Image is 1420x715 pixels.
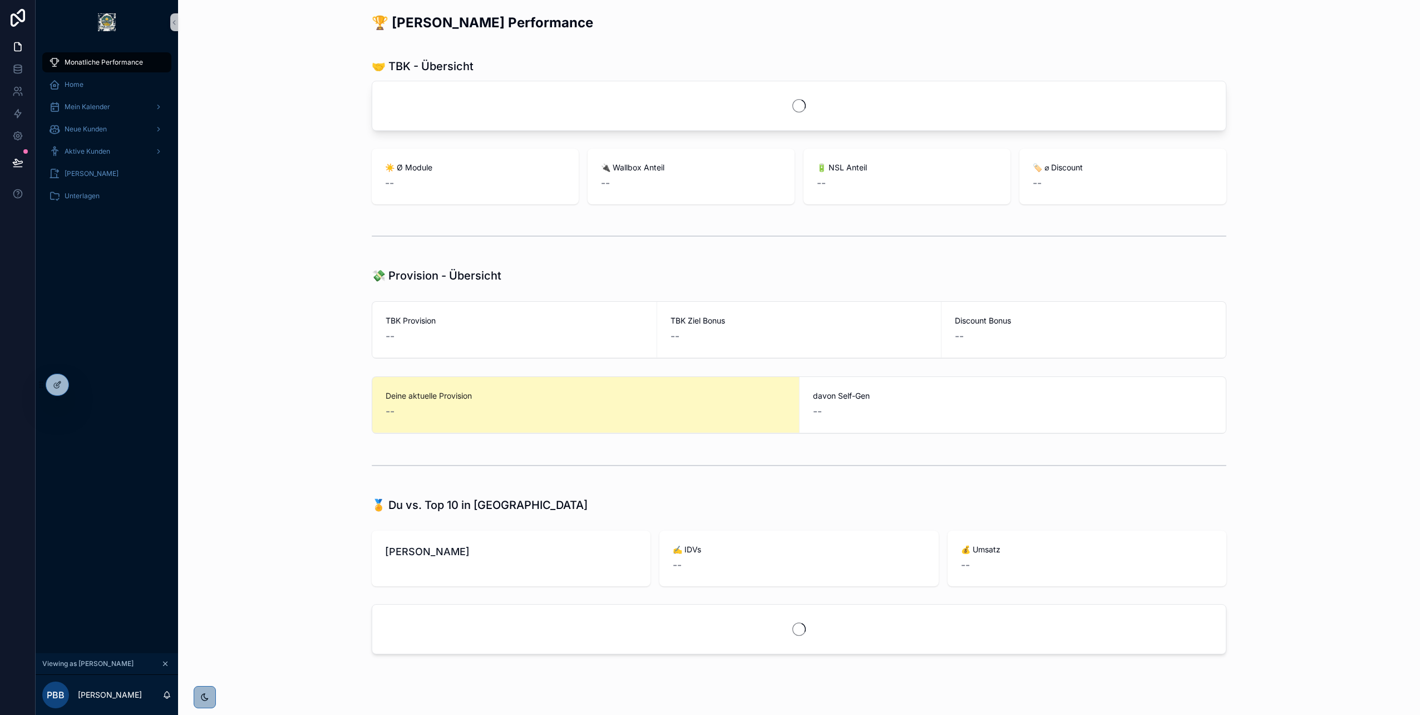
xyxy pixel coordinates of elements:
h1: 🤝 TBK - Übersicht [372,58,474,74]
span: Monatliche Performance [65,58,143,67]
span: Viewing as [PERSON_NAME] [42,659,134,668]
span: Discount Bonus [955,315,1212,326]
span: -- [955,329,964,344]
span: Home [65,80,83,89]
a: Monatliche Performance [42,52,171,72]
h1: 💸 Provision - Übersicht [372,268,501,283]
span: -- [386,404,395,419]
span: Unterlagen [65,192,100,200]
a: Mein Kalender [42,97,171,117]
span: Neue Kunden [65,125,107,134]
span: -- [386,329,395,344]
p: [PERSON_NAME] [78,689,142,701]
span: 🔋 NSL Anteil [817,162,997,173]
a: [PERSON_NAME] [42,164,171,184]
span: -- [961,557,970,573]
span: Deine aktuelle Provision [386,390,786,401]
span: -- [601,175,610,191]
span: ☀️ Ø Module [385,162,565,173]
a: Unterlagen [42,186,171,206]
span: ✍️ IDVs [673,544,925,555]
h1: 🏅 Du vs. Top 10 in [GEOGRAPHIC_DATA] [372,497,588,513]
span: Aktive Kunden [65,147,110,156]
span: -- [670,329,679,344]
span: PBB [47,688,65,702]
span: [PERSON_NAME] [385,544,637,560]
span: 🏷 ⌀ Discount [1033,162,1213,173]
a: Neue Kunden [42,119,171,139]
span: davon Self-Gen [813,390,1213,401]
span: 💰 Umsatz [961,544,1213,555]
span: -- [1033,175,1042,191]
span: -- [673,557,682,573]
span: [PERSON_NAME] [65,169,119,178]
a: Home [42,75,171,95]
span: -- [813,404,822,419]
span: TBK Provision [386,315,643,326]
h2: 🏆 [PERSON_NAME] Performance [372,13,593,32]
a: Aktive Kunden [42,141,171,161]
img: App logo [98,13,116,31]
span: 🔌 Wallbox Anteil [601,162,781,173]
span: -- [817,175,826,191]
span: TBK Ziel Bonus [670,315,928,326]
span: Mein Kalender [65,102,110,111]
span: -- [385,175,394,191]
div: scrollable content [36,45,178,221]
